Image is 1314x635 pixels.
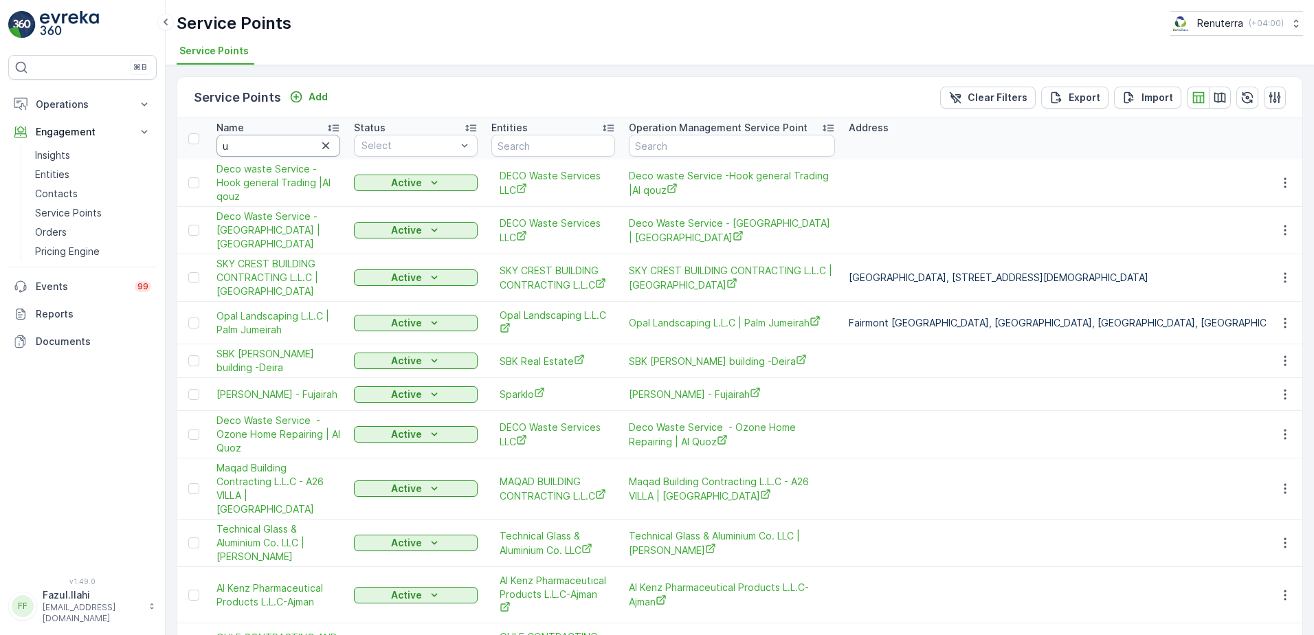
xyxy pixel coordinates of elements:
p: Address [849,121,889,135]
a: Opal Landscaping L.L.C [500,309,607,337]
a: Deco waste Service -Hook general Trading |Al qouz [216,162,340,203]
p: Orders [35,225,67,239]
a: Technical Glass & Aluminium Co. LLC | Jabel Ali [629,529,835,557]
span: SBK [PERSON_NAME] building -Deira [216,347,340,375]
p: Reports [36,307,151,321]
span: Technical Glass & Aluminium Co. LLC | [PERSON_NAME] [216,522,340,564]
p: Active [391,388,422,401]
span: SKY CREST BUILDING CONTRACTING L.L.C | [GEOGRAPHIC_DATA] [216,257,340,298]
div: Toggle Row Selected [188,272,199,283]
a: Deco Waste Service - Ozone Home Repairing | Al Quoz [629,421,835,449]
div: Toggle Row Selected [188,225,199,236]
a: DECO Waste Services LLC [500,421,607,449]
a: SBK Real Estate [500,354,607,368]
span: [PERSON_NAME] - Fujairah [216,388,340,401]
p: Active [391,354,422,368]
p: Engagement [36,125,129,139]
button: Export [1041,87,1109,109]
a: Documents [8,328,157,355]
a: Entities [30,165,157,184]
p: Active [391,271,422,285]
div: Toggle Row Selected [188,355,199,366]
span: Maqad Building Contracting L.L.C - A26 VILLA | [GEOGRAPHIC_DATA] [216,461,340,516]
button: Active [354,269,478,286]
button: Add [284,89,333,105]
a: Pricing Engine [30,242,157,261]
img: Screenshot_2024-07-26_at_13.33.01.png [1170,16,1192,31]
button: Operations [8,91,157,118]
p: Events [36,280,126,293]
a: MAQAD BUILDING CONTRACTING L.L.C [500,475,607,503]
div: Toggle Row Selected [188,177,199,188]
p: Service Points [177,12,291,34]
img: logo [8,11,36,38]
button: Renuterra(+04:00) [1170,11,1303,36]
p: Active [391,588,422,602]
a: Deco Waste Service - Bannu Grand City Mall | Al Quoz [629,216,835,245]
button: Active [354,175,478,191]
p: Service Points [35,206,102,220]
a: SKY CREST BUILDING CONTRACTING L.L.C | Wadi Al Safa [629,264,835,292]
div: Toggle Row Selected [188,537,199,548]
button: Active [354,386,478,403]
input: Search [216,135,340,157]
p: Active [391,482,422,495]
div: Toggle Row Selected [188,389,199,400]
a: Technical Glass & Aluminium Co. LLC [500,529,607,557]
span: Technical Glass & Aluminium Co. LLC | [PERSON_NAME] [629,529,835,557]
p: Insights [35,148,70,162]
button: Active [354,353,478,369]
a: Deco waste Service -Hook general Trading |Al qouz [629,169,835,197]
a: Al Kenz Pharmaceutical Products L.L.C-Ajman [500,574,607,616]
div: Toggle Row Selected [188,429,199,440]
a: Reports [8,300,157,328]
button: Active [354,587,478,603]
a: Deco Waste Service - Ozone Home Repairing | Al Quoz [216,414,340,455]
a: SBK Afra Badeer building -Deira [629,354,835,368]
p: 99 [137,281,148,292]
input: Search [629,135,835,157]
span: Al Kenz Pharmaceutical Products L.L.C-Ajman [629,581,835,609]
button: Engagement [8,118,157,146]
button: Import [1114,87,1181,109]
div: Toggle Row Selected [188,483,199,494]
p: Pricing Engine [35,245,100,258]
span: Deco Waste Service - [GEOGRAPHIC_DATA] | [GEOGRAPHIC_DATA] [629,216,835,245]
a: Opal Landscaping L.L.C | Palm Jumeirah [216,309,340,337]
p: Add [309,90,328,104]
button: Clear Filters [940,87,1036,109]
a: Events99 [8,273,157,300]
p: Operation Management Service Point [629,121,808,135]
a: SBK Afra Badeer building -Deira [216,347,340,375]
a: Maqad Building Contracting L.L.C - A26 VILLA | Pearl Jumeirah [629,475,835,503]
a: Lulu Hypermarket - Fujairah [629,387,835,401]
p: Active [391,427,422,441]
a: Maqad Building Contracting L.L.C - A26 VILLA | Pearl Jumeirah [216,461,340,516]
a: Contacts [30,184,157,203]
p: Active [391,176,422,190]
button: Active [354,222,478,238]
a: SKY CREST BUILDING CONTRACTING L.L.C [500,264,607,292]
a: Deco Waste Service - Bannu Grand City Mall | Al Quoz [216,210,340,251]
p: Active [391,536,422,550]
a: Lulu Hypermarket - Fujairah [216,388,340,401]
span: Opal Landscaping L.L.C | Palm Jumeirah [629,315,835,330]
a: Sparklo [500,387,607,401]
span: Deco Waste Service - [GEOGRAPHIC_DATA] | [GEOGRAPHIC_DATA] [216,210,340,251]
a: DECO Waste Services LLC [500,169,607,197]
a: DECO Waste Services LLC [500,216,607,245]
p: ⌘B [133,62,147,73]
button: Active [354,480,478,497]
a: Orders [30,223,157,242]
span: [PERSON_NAME] - Fujairah [629,387,835,401]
